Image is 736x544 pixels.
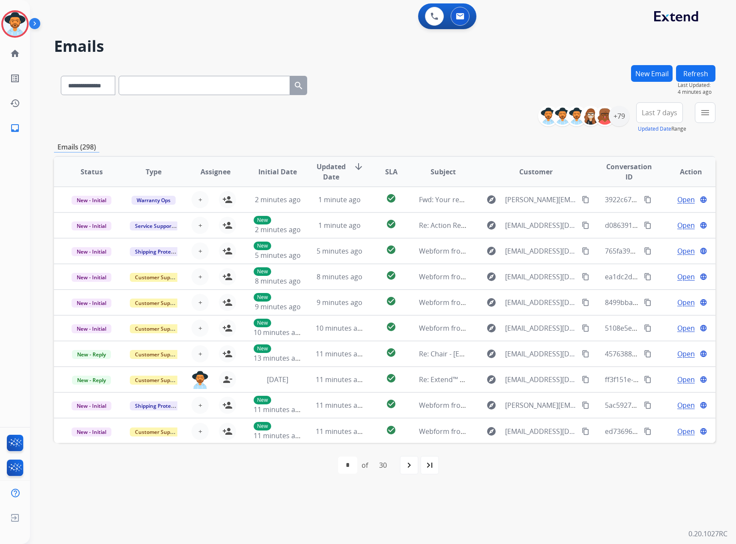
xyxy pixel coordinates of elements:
span: Subject [431,167,456,177]
span: Open [677,323,695,333]
button: + [191,294,209,311]
mat-icon: content_copy [644,299,652,306]
span: 8 minutes ago [255,276,301,286]
span: [DATE] [267,375,288,384]
mat-icon: person_add [222,323,233,333]
button: + [191,345,209,362]
span: Last Updated: [678,82,715,89]
mat-icon: person_add [222,246,233,256]
span: 9 minutes ago [317,298,362,307]
mat-icon: content_copy [644,273,652,281]
span: 5ac59278-7179-40cf-9b65-a61cfa31e2ab [605,401,733,410]
p: New [254,396,271,404]
span: Webform from [PERSON_NAME][EMAIL_ADDRESS][PERSON_NAME][DOMAIN_NAME] on [DATE] [419,401,719,410]
button: + [191,217,209,234]
mat-icon: language [700,324,707,332]
span: Range [638,125,686,132]
button: + [191,242,209,260]
span: Open [677,349,695,359]
span: [EMAIL_ADDRESS][DOMAIN_NAME] [505,426,577,436]
mat-icon: explore [486,297,497,308]
h2: Emails [54,38,715,55]
span: 9 minutes ago [255,302,301,311]
mat-icon: check_circle [386,296,396,306]
button: + [191,268,209,285]
p: New [254,293,271,302]
span: Customer Support [130,427,185,436]
span: 11 minutes ago [316,401,365,410]
mat-icon: explore [486,194,497,205]
span: 4 minutes ago [678,89,715,96]
mat-icon: content_copy [644,376,652,383]
span: New - Initial [72,299,111,308]
mat-icon: content_copy [582,401,589,409]
span: New - Reply [72,376,111,385]
span: + [198,349,202,359]
span: + [198,246,202,256]
mat-icon: language [700,427,707,435]
p: Emails (298) [54,142,99,152]
mat-icon: person_add [222,400,233,410]
span: 2 minutes ago [255,195,301,204]
mat-icon: explore [486,220,497,230]
div: of [362,460,368,470]
img: avatar [3,12,27,36]
mat-icon: content_copy [582,324,589,332]
p: New [254,319,271,327]
mat-icon: content_copy [644,427,652,435]
mat-icon: home [10,48,20,59]
span: 11 minutes ago [254,431,303,440]
mat-icon: content_copy [582,273,589,281]
mat-icon: language [700,196,707,203]
div: +79 [609,106,629,126]
mat-icon: person_add [222,272,233,282]
span: Open [677,246,695,256]
span: Type [146,167,162,177]
span: Fwd: Your recent inquiry with [PERSON_NAME] (Case Number #08799564) [419,195,655,204]
span: Open [677,400,695,410]
span: Warranty Ops [132,196,176,205]
p: New [254,422,271,430]
mat-icon: check_circle [386,270,396,281]
button: + [191,423,209,440]
span: 8 minutes ago [317,272,362,281]
button: New Email [631,65,673,82]
mat-icon: content_copy [582,221,589,229]
span: 1 minute ago [318,195,361,204]
span: Open [677,426,695,436]
mat-icon: check_circle [386,322,396,332]
mat-icon: content_copy [582,299,589,306]
span: [EMAIL_ADDRESS][DOMAIN_NAME] [505,349,577,359]
mat-icon: explore [486,400,497,410]
mat-icon: content_copy [644,196,652,203]
span: Re: Extend™ Claims - Time to Get Your Replacement: Let’s go shopping! [419,375,647,384]
span: + [198,426,202,436]
span: New - Initial [72,247,111,256]
mat-icon: content_copy [644,401,652,409]
p: 0.20.1027RC [688,529,727,539]
th: Action [653,157,715,187]
span: [EMAIL_ADDRESS][DOMAIN_NAME] [505,220,577,230]
mat-icon: check_circle [386,219,396,229]
mat-icon: check_circle [386,245,396,255]
span: Customer Support [130,376,185,385]
span: 11 minutes ago [316,427,365,436]
mat-icon: explore [486,374,497,385]
mat-icon: person_add [222,220,233,230]
span: Re: Chair - [EMAIL_ADDRESS][DOMAIN_NAME] [419,349,564,359]
mat-icon: person_add [222,426,233,436]
mat-icon: list_alt [10,73,20,84]
span: 5 minutes ago [317,246,362,256]
mat-icon: content_copy [644,350,652,358]
p: New [254,242,271,250]
button: Last 7 days [636,102,683,123]
span: Open [677,297,695,308]
mat-icon: content_copy [582,427,589,435]
button: Refresh [676,65,715,82]
span: Updated Date [316,161,347,182]
mat-icon: person_add [222,194,233,205]
span: 45763887-fefc-45bd-b039-ea48612fafa5 [605,349,731,359]
mat-icon: explore [486,323,497,333]
mat-icon: inbox [10,123,20,133]
mat-icon: person_remove [222,374,233,385]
